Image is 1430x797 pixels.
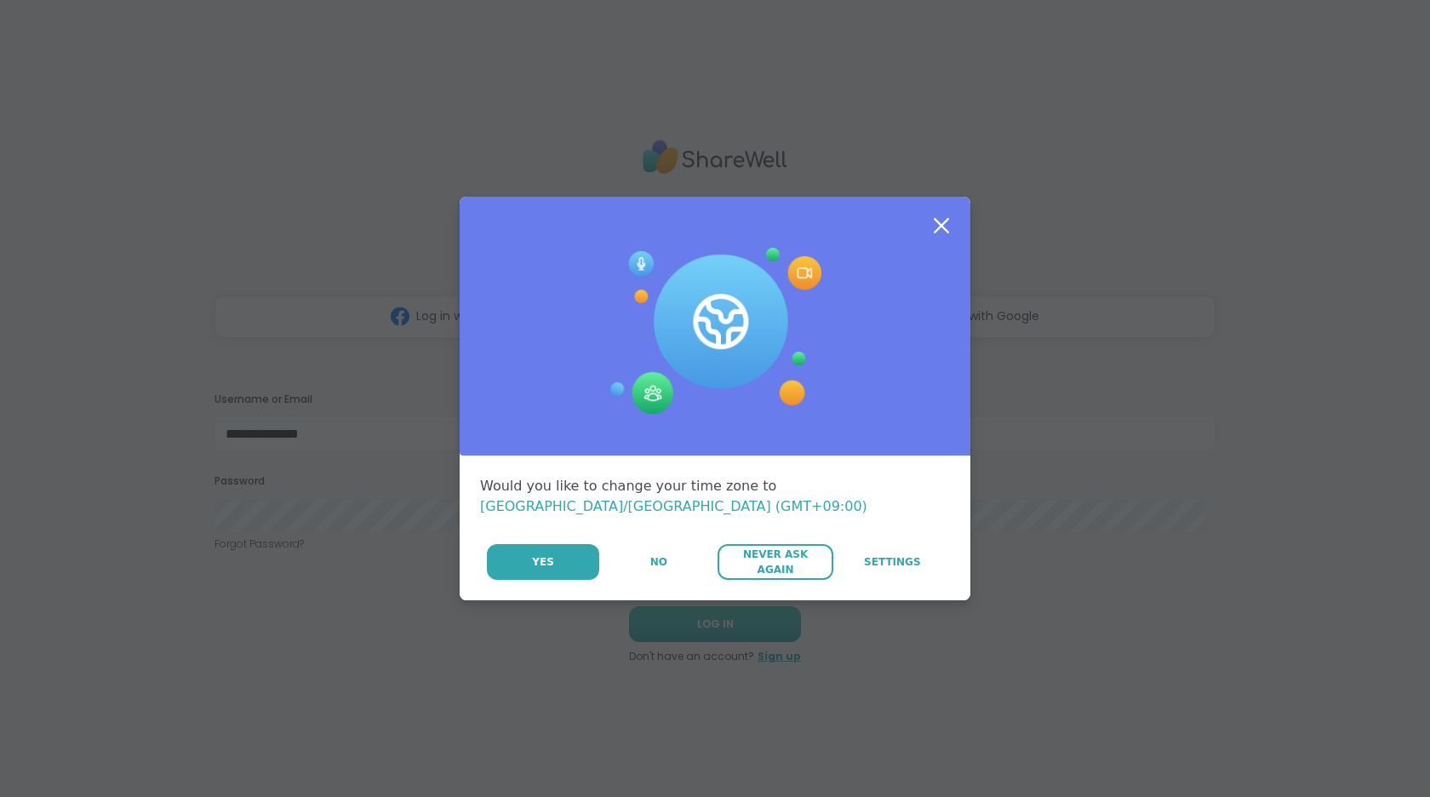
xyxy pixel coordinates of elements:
button: Yes [487,544,599,580]
div: Would you like to change your time zone to [480,476,950,517]
span: No [650,554,667,570]
span: Never Ask Again [726,547,824,577]
button: No [601,544,716,580]
button: Never Ask Again [718,544,832,580]
span: Yes [532,554,554,570]
span: Settings [864,554,921,570]
img: Session Experience [609,248,821,415]
a: Settings [835,544,950,580]
span: [GEOGRAPHIC_DATA]/[GEOGRAPHIC_DATA] (GMT+09:00) [480,498,867,514]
